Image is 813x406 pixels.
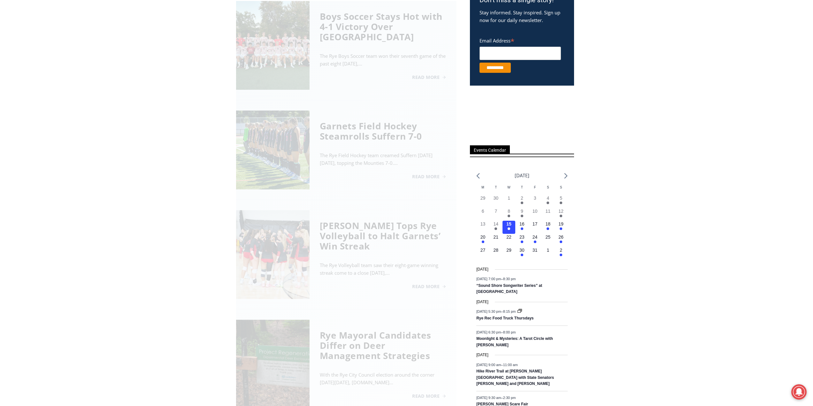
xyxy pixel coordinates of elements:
[547,202,549,204] em: Has events
[519,234,525,240] time: 23
[528,195,541,208] button: 3
[476,330,516,334] time: –
[476,352,488,358] time: [DATE]
[481,186,484,189] span: M
[480,234,486,240] time: 20
[482,241,484,243] em: Has events
[503,330,516,334] span: 8:00 pm
[489,221,502,234] button: 14 Has events
[493,248,498,253] time: 28
[503,395,516,399] span: 2:30 pm
[558,209,564,214] time: 12
[547,248,549,253] time: 1
[489,185,502,195] div: Tuesday
[476,330,501,334] span: [DATE] 6:30 pm
[479,9,564,24] p: Stay informed. Stay inspired. Sign up now for our daily newsletter.
[515,208,528,221] button: 9 Has events
[515,247,528,260] button: 30 Has events
[534,195,536,201] time: 3
[533,221,538,226] time: 17
[560,195,562,201] time: 5
[476,247,489,260] button: 27
[555,185,568,195] div: Sunday
[521,209,523,214] time: 9
[476,363,501,366] span: [DATE] 9:00 am
[534,186,536,189] span: F
[476,185,489,195] div: Monday
[560,186,562,189] span: S
[476,277,516,281] time: –
[508,227,510,230] em: Has events
[534,241,536,243] em: Has events
[515,185,528,195] div: Thursday
[502,221,516,234] button: 15 Has events
[480,221,486,226] time: 13
[489,247,502,260] button: 28
[515,171,529,180] li: [DATE]
[521,186,523,189] span: T
[545,221,550,226] time: 18
[515,221,528,234] button: 16 Has events
[541,195,555,208] button: 4 Has events
[493,195,498,201] time: 30
[519,248,525,253] time: 30
[502,247,516,260] button: 29
[502,185,516,195] div: Wednesday
[521,195,523,201] time: 2
[528,208,541,221] button: 10
[508,215,510,217] em: Has events
[521,241,523,243] em: Has events
[558,221,564,226] time: 19
[506,221,511,226] time: 15
[489,195,502,208] button: 30
[476,195,489,208] button: 29
[479,34,561,46] label: Email Address
[528,221,541,234] button: 17
[547,227,549,230] em: Has events
[476,208,489,221] button: 6
[476,316,533,321] a: Rye Rec Food Truck Thursdays
[555,234,568,247] button: 26 Has events
[528,234,541,247] button: 24 Has events
[502,195,516,208] button: 1
[541,234,555,247] button: 25
[476,299,488,305] time: [DATE]
[489,208,502,221] button: 7
[555,195,568,208] button: 5 Has events
[476,395,501,399] span: [DATE] 9:30 am
[495,209,497,214] time: 7
[521,254,523,256] em: Has events
[502,208,516,221] button: 8 Has events
[476,277,501,281] span: [DATE] 7:00 pm
[476,336,553,348] a: Moonlight & Mysteries: A Tarot Circle with [PERSON_NAME]
[547,186,549,189] span: S
[503,363,518,366] span: 11:00 am
[495,186,497,189] span: T
[476,363,518,366] time: –
[541,185,555,195] div: Saturday
[547,195,549,201] time: 4
[541,221,555,234] button: 18 Has events
[564,173,568,179] a: Next month
[560,202,562,204] em: Has events
[476,310,517,313] time: –
[507,186,510,189] span: W
[470,145,510,154] span: Events Calendar
[506,248,511,253] time: 29
[560,227,562,230] em: Has events
[533,234,538,240] time: 24
[521,202,523,204] em: Has events
[476,310,501,313] span: [DATE] 5:30 pm
[493,221,498,226] time: 14
[545,234,550,240] time: 25
[533,248,538,253] time: 31
[476,395,516,399] time: –
[480,195,486,201] time: 29
[502,234,516,247] button: 22
[555,208,568,221] button: 12 Has events
[560,215,562,217] em: Has events
[495,227,497,230] em: Has events
[476,266,488,272] time: [DATE]
[541,208,555,221] button: 11
[545,209,550,214] time: 11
